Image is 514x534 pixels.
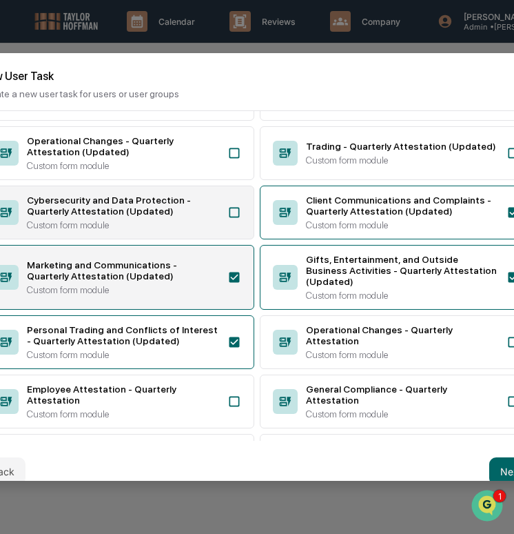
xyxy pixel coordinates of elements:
span: Preclearance [28,282,89,296]
img: 1746055101610-c473b297-6a78-478c-a979-82029cc54cd1 [28,188,39,199]
a: 🖐️Preclearance [8,277,94,301]
img: 1746055101610-c473b297-6a78-478c-a979-82029cc54cd1 [14,106,39,130]
a: 🔎Data Lookup [8,303,92,328]
div: Operational Changes - Quarterly Attestation (Updated) [27,135,219,157]
iframe: Open customer support [470,488,507,526]
div: Client Communications and Complaints - Quarterly Attestation (Updated) [306,195,498,217]
div: 🖐️ [14,284,25,295]
div: Custom form module [27,284,219,295]
div: Marketing and Communications - Quarterly Attestation (Updated) [27,259,219,281]
span: Data Lookup [28,308,87,322]
p: How can we help? [14,29,251,51]
div: General Compliance - Quarterly Attestation [306,384,498,406]
div: 🗄️ [100,284,111,295]
div: Operational Changes - Quarterly Attestation [306,324,498,346]
div: Gifts, Entertainment, and Outside Business Activities - Quarterly Attestation (Updated) [306,254,498,287]
div: We're available if you need us! [62,119,189,130]
div: Custom form module [306,219,498,230]
span: • [114,225,119,236]
span: [DATE] [122,188,150,199]
div: Custom form module [27,349,219,360]
div: Start new chat [62,106,226,119]
span: • [114,188,119,199]
div: 🔎 [14,310,25,321]
div: Past conversations [14,153,92,164]
img: 8933085812038_c878075ebb4cc5468115_72.jpg [29,106,54,130]
div: Employee Attestation - Quarterly Attestation [27,384,219,406]
div: Cybersecurity and Data Protection - Quarterly Attestation (Updated) [27,195,219,217]
div: Custom form module [27,160,219,171]
img: Jack Rasmussen [14,175,36,197]
div: Custom form module [27,219,219,230]
span: [DATE] [122,225,150,236]
span: [PERSON_NAME] [43,188,112,199]
img: Cece Ferraez [14,212,36,234]
div: Custom form module [306,155,498,166]
div: Trading - Quarterly Attestation (Updated) [306,141,498,152]
a: 🗄️Attestations [94,277,176,301]
a: Powered byPylon [97,342,167,353]
button: See all [214,150,251,167]
div: Custom form module [27,408,219,419]
div: Personal Trading and Conflicts of Interest - Quarterly Attestation (Updated) [27,324,219,346]
button: Start new chat [234,110,251,126]
div: Custom form module [306,349,498,360]
div: Custom form module [306,290,498,301]
span: Attestations [114,282,171,296]
span: [PERSON_NAME] [43,225,112,236]
div: Custom form module [306,408,498,419]
span: Pylon [137,342,167,353]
